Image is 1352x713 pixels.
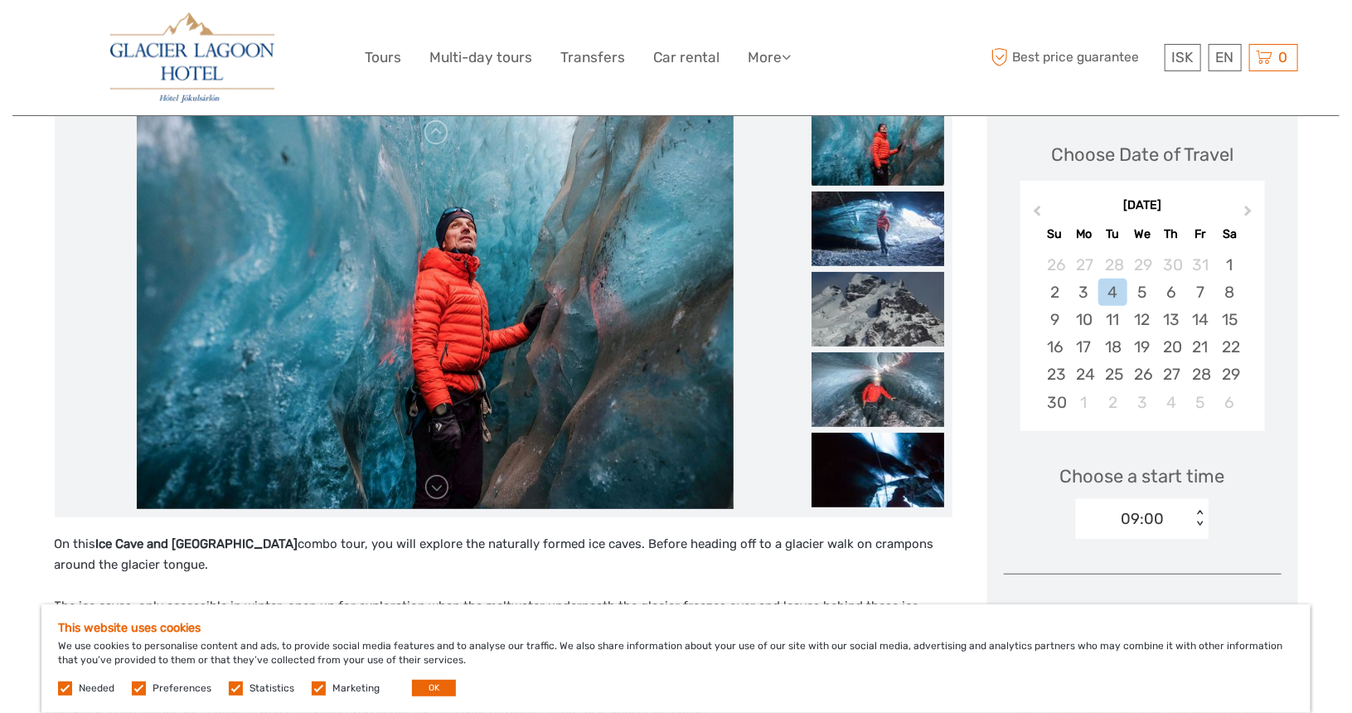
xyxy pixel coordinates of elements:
[1157,361,1186,388] div: Choose Thursday, November 27th, 2025
[412,680,456,696] button: OK
[1127,306,1156,333] div: Choose Wednesday, November 12th, 2025
[1098,279,1127,306] div: Choose Tuesday, November 4th, 2025
[55,534,952,576] p: On this combo tour, you will explore the naturally formed ice caves. Before heading off to a glac...
[1098,306,1127,333] div: Choose Tuesday, November 11th, 2025
[1127,223,1156,245] div: We
[812,272,944,347] img: 9036bc2d4e5840e29e6c4189d4badd51_slider_thumbnail.jpeg
[250,681,294,696] label: Statistics
[1040,306,1069,333] div: Choose Sunday, November 9th, 2025
[1157,306,1186,333] div: Choose Thursday, November 13th, 2025
[1040,361,1069,388] div: Choose Sunday, November 23rd, 2025
[110,12,274,103] img: 2790-86ba44ba-e5e5-4a53-8ab7-28051417b7bc_logo_big.jpg
[1069,223,1098,245] div: Mo
[1157,279,1186,306] div: Choose Thursday, November 6th, 2025
[137,111,734,509] img: bf10f86a8ca24643bdbaf31159d22d1c_main_slider.jpeg
[1040,389,1069,416] div: Choose Sunday, November 30th, 2025
[1157,223,1186,245] div: Th
[1127,279,1156,306] div: Choose Wednesday, November 5th, 2025
[1022,201,1049,228] button: Previous Month
[366,46,402,70] a: Tours
[1237,201,1263,228] button: Next Month
[1215,223,1244,245] div: Sa
[1186,223,1215,245] div: Fr
[41,604,1311,713] div: We use cookies to personalise content and ads, to provide social media features and to analyse ou...
[1186,251,1215,279] div: Choose Friday, October 31st, 2025
[1157,251,1186,279] div: Choose Thursday, October 30th, 2025
[812,192,944,266] img: 731cc285279c4f92bd9c41051f1bc0db_slider_thumbnail.jpeg
[1040,333,1069,361] div: Choose Sunday, November 16th, 2025
[1127,361,1156,388] div: Choose Wednesday, November 26th, 2025
[1069,361,1098,388] div: Choose Monday, November 24th, 2025
[1193,510,1207,527] div: < >
[1127,251,1156,279] div: Choose Wednesday, October 29th, 2025
[430,46,533,70] a: Multi-day tours
[1040,251,1069,279] div: Choose Sunday, October 26th, 2025
[153,681,211,696] label: Preferences
[812,433,944,507] img: e727485138664f4a90c6fde76d0cd3e7_slider_thumbnail.jpeg
[1186,306,1215,333] div: Choose Friday, November 14th, 2025
[1040,279,1069,306] div: Choose Sunday, November 2nd, 2025
[654,46,720,70] a: Car rental
[561,46,626,70] a: Transfers
[1186,389,1215,416] div: Choose Friday, December 5th, 2025
[1098,251,1127,279] div: Choose Tuesday, October 28th, 2025
[1215,279,1244,306] div: Choose Saturday, November 8th, 2025
[1098,223,1127,245] div: Tu
[749,46,792,70] a: More
[1069,279,1098,306] div: Choose Monday, November 3rd, 2025
[1121,508,1164,530] div: 09:00
[1040,223,1069,245] div: Su
[1186,361,1215,388] div: Choose Friday, November 28th, 2025
[1215,361,1244,388] div: Choose Saturday, November 29th, 2025
[1186,279,1215,306] div: Choose Friday, November 7th, 2025
[1069,389,1098,416] div: Choose Monday, December 1st, 2025
[812,111,944,186] img: bf10f86a8ca24643bdbaf31159d22d1c_slider_thumbnail.jpeg
[58,621,1294,635] h5: This website uses cookies
[23,29,187,42] p: We're away right now. Please check back later!
[812,352,944,427] img: fb83496d06ae4cfdaac17f0763d99647_slider_thumbnail.jpeg
[79,681,114,696] label: Needed
[1215,389,1244,416] div: Choose Saturday, December 6th, 2025
[1098,333,1127,361] div: Choose Tuesday, November 18th, 2025
[1069,306,1098,333] div: Choose Monday, November 10th, 2025
[1127,333,1156,361] div: Choose Wednesday, November 19th, 2025
[1069,251,1098,279] div: Choose Monday, October 27th, 2025
[1215,306,1244,333] div: Choose Saturday, November 15th, 2025
[1127,389,1156,416] div: Choose Wednesday, December 3rd, 2025
[1215,333,1244,361] div: Choose Saturday, November 22nd, 2025
[1157,389,1186,416] div: Choose Thursday, December 4th, 2025
[1098,361,1127,388] div: Choose Tuesday, November 25th, 2025
[1051,142,1233,167] div: Choose Date of Travel
[1157,333,1186,361] div: Choose Thursday, November 20th, 2025
[987,44,1161,71] span: Best price guarantee
[191,26,211,46] button: Open LiveChat chat widget
[55,596,952,660] p: The ice caves, only accessible in winter, open up for exploration when the meltwater underneath t...
[1186,333,1215,361] div: Choose Friday, November 21st, 2025
[96,536,298,551] strong: Ice Cave and [GEOGRAPHIC_DATA]
[1209,44,1242,71] div: EN
[1215,251,1244,279] div: Choose Saturday, November 1st, 2025
[1025,251,1259,416] div: month 2025-11
[1020,197,1265,215] div: [DATE]
[332,681,380,696] label: Marketing
[1277,49,1291,65] span: 0
[1069,333,1098,361] div: Choose Monday, November 17th, 2025
[1172,49,1194,65] span: ISK
[1060,463,1225,489] span: Choose a start time
[1098,389,1127,416] div: Choose Tuesday, December 2nd, 2025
